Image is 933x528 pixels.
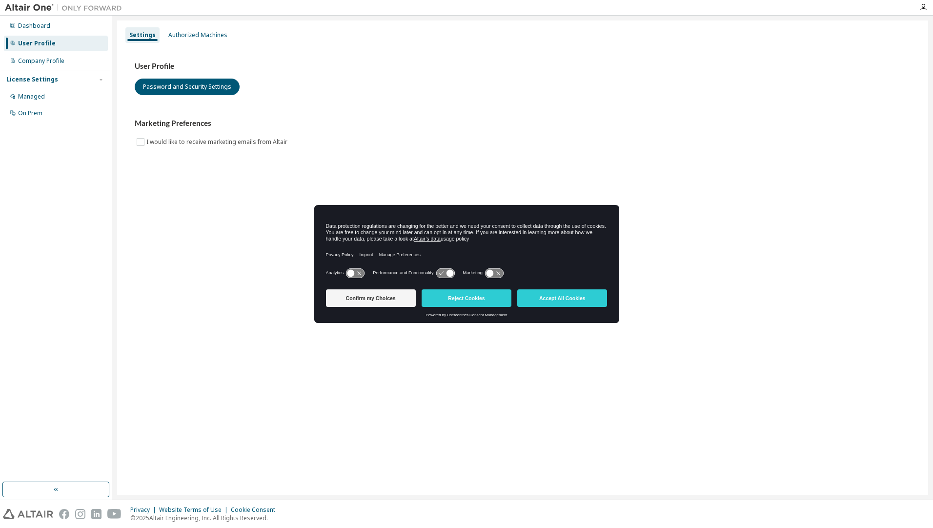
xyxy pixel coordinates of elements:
[168,31,227,39] div: Authorized Machines
[18,109,42,117] div: On Prem
[18,40,56,47] div: User Profile
[130,506,159,514] div: Privacy
[130,514,281,522] p: © 2025 Altair Engineering, Inc. All Rights Reserved.
[75,509,85,519] img: instagram.svg
[107,509,122,519] img: youtube.svg
[6,76,58,83] div: License Settings
[135,61,911,71] h3: User Profile
[159,506,231,514] div: Website Terms of Use
[3,509,53,519] img: altair_logo.svg
[135,119,911,128] h3: Marketing Preferences
[135,79,240,95] button: Password and Security Settings
[18,22,50,30] div: Dashboard
[231,506,281,514] div: Cookie Consent
[129,31,156,39] div: Settings
[91,509,101,519] img: linkedin.svg
[18,93,45,101] div: Managed
[5,3,127,13] img: Altair One
[18,57,64,65] div: Company Profile
[59,509,69,519] img: facebook.svg
[146,136,289,148] label: I would like to receive marketing emails from Altair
